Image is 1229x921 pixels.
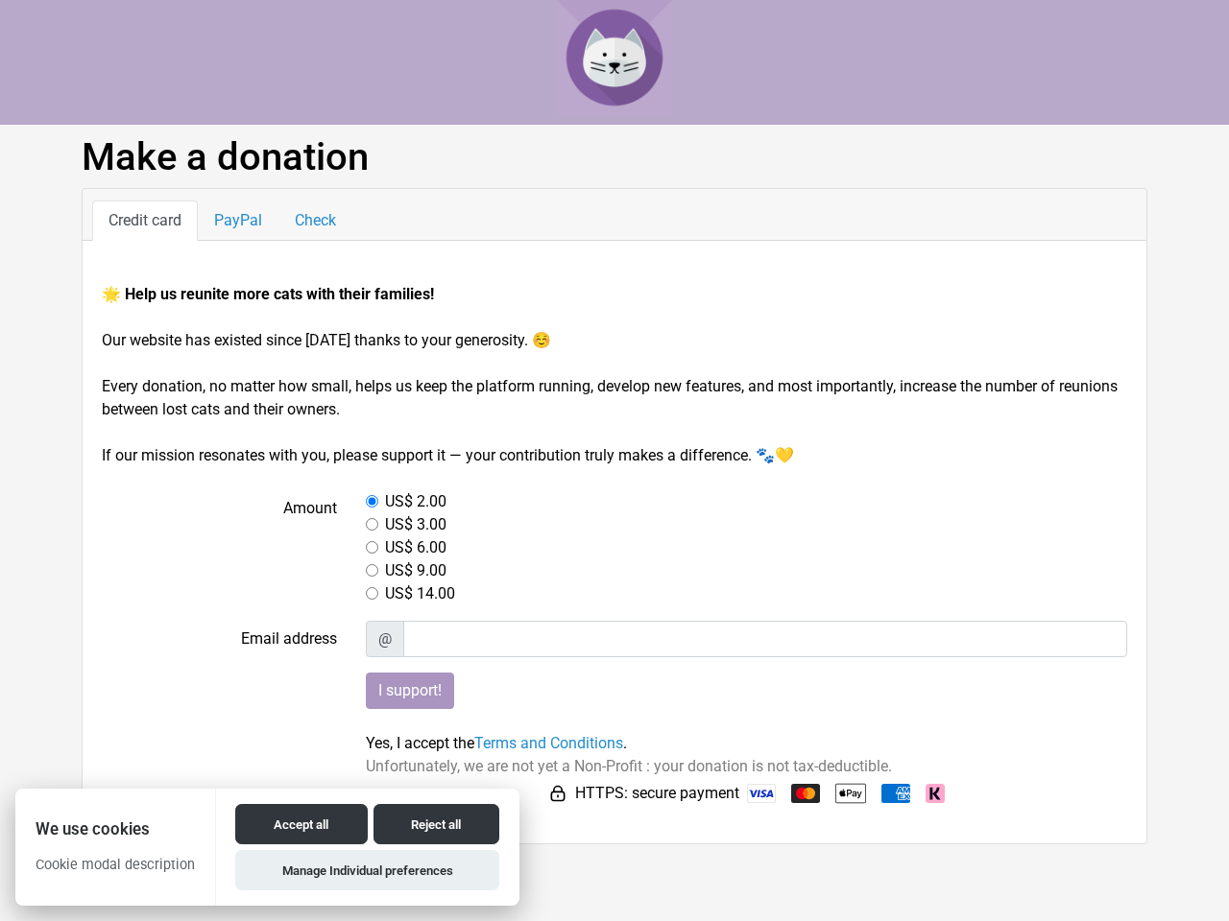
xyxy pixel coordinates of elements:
[385,490,446,513] label: US$ 2.00
[366,757,892,775] span: Unfortunately, we are not yet a Non-Profit : your donation is not tax-deductible.
[385,582,455,605] label: US$ 14.00
[548,784,567,803] img: HTTPS: secure payment
[835,778,866,809] img: Apple Pay
[278,201,352,241] a: Check
[474,734,623,752] a: Terms and Conditions
[385,559,446,582] label: US$ 9.00
[102,283,1127,809] form: Our website has existed since [DATE] thanks to your generosity. ☺️ Every donation, no matter how ...
[575,782,739,805] span: HTTPS: secure payment
[87,621,351,657] label: Email address
[366,621,404,657] span: @
[235,850,498,890] button: Manage Individual preferences
[92,201,198,241] a: Credit card
[15,820,215,838] h2: We use cookies
[102,285,434,303] strong: 🌟 Help us reunite more cats with their families!
[926,784,945,803] img: Klarna
[366,673,454,709] input: I support!
[374,804,499,844] button: Reject all
[385,536,446,559] label: US$ 6.00
[198,201,278,241] a: PayPal
[15,855,215,889] p: Cookie modal description
[385,513,446,536] label: US$ 3.00
[87,490,351,605] label: Amount
[881,784,910,803] img: American Express
[747,784,776,803] img: Visa
[366,734,627,752] span: Yes, I accept the .
[82,134,1147,180] h1: Make a donation
[791,784,820,803] img: Mastercard
[235,804,367,844] button: Accept all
